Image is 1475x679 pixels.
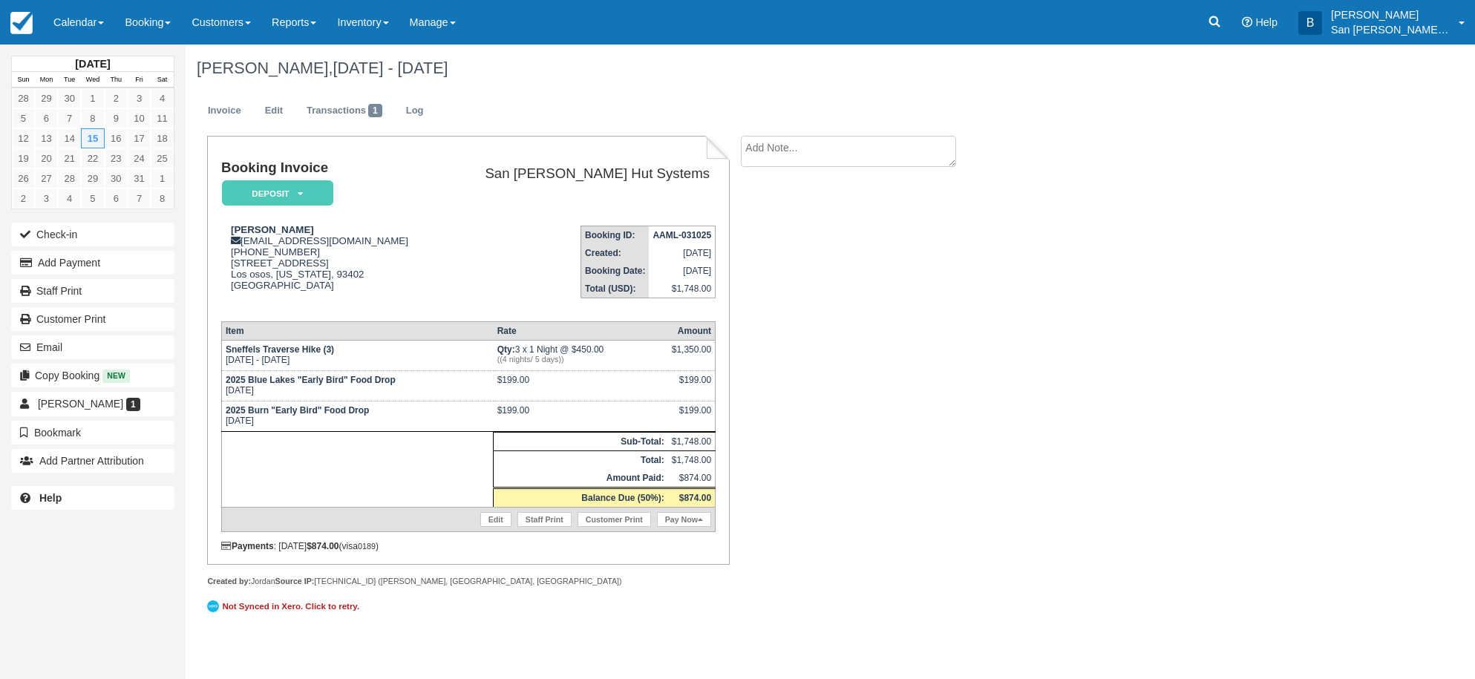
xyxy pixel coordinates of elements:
[105,72,128,88] th: Thu
[221,340,493,370] td: [DATE] - [DATE]
[35,148,58,168] a: 20
[58,72,81,88] th: Tue
[231,224,314,235] strong: [PERSON_NAME]
[480,512,511,527] a: Edit
[12,108,35,128] a: 5
[35,108,58,128] a: 6
[128,108,151,128] a: 10
[58,188,81,209] a: 4
[58,168,81,188] a: 28
[672,405,711,427] div: $199.00
[497,355,664,364] em: ((4 nights/ 5 days))
[1331,7,1450,22] p: [PERSON_NAME]
[151,88,174,108] a: 4
[151,108,174,128] a: 11
[105,168,128,188] a: 30
[35,128,58,148] a: 13
[494,321,668,340] th: Rate
[151,72,174,88] th: Sat
[11,449,174,473] button: Add Partner Attribution
[494,401,668,431] td: $199.00
[58,108,81,128] a: 7
[11,364,174,387] button: Copy Booking New
[1331,22,1450,37] p: San [PERSON_NAME] Hut Systems
[368,104,382,117] span: 1
[12,128,35,148] a: 12
[75,58,110,70] strong: [DATE]
[11,251,174,275] button: Add Payment
[254,96,294,125] a: Edit
[35,72,58,88] th: Mon
[307,541,339,551] strong: $874.00
[333,59,448,77] span: [DATE] - [DATE]
[653,230,711,240] strong: AAML-031025
[295,96,393,125] a: Transactions1
[358,542,376,551] small: 0189
[221,541,716,551] div: : [DATE] (visa )
[1298,11,1322,35] div: B
[81,128,104,148] a: 15
[151,128,174,148] a: 18
[222,180,333,206] em: Deposit
[58,88,81,108] a: 30
[81,72,104,88] th: Wed
[11,421,174,445] button: Bookmark
[151,148,174,168] a: 25
[35,188,58,209] a: 3
[207,598,363,614] a: Not Synced in Xero. Click to retry.
[151,188,174,209] a: 8
[221,401,493,431] td: [DATE]
[494,340,668,370] td: 3 x 1 Night @ $450.00
[102,370,130,382] span: New
[517,512,572,527] a: Staff Print
[494,450,668,469] th: Total:
[581,280,650,298] th: Total (USD):
[81,108,104,128] a: 8
[128,168,151,188] a: 31
[58,148,81,168] a: 21
[12,88,35,108] a: 28
[668,450,716,469] td: $1,748.00
[649,280,715,298] td: $1,748.00
[226,375,396,385] strong: 2025 Blue Lakes "Early Bird" Food Drop
[12,148,35,168] a: 19
[221,541,274,551] strong: Payments
[128,88,151,108] a: 3
[494,469,668,488] th: Amount Paid:
[668,321,716,340] th: Amount
[197,59,1281,77] h1: [PERSON_NAME],
[581,226,650,245] th: Booking ID:
[649,244,715,262] td: [DATE]
[35,168,58,188] a: 27
[445,166,710,182] h2: San [PERSON_NAME] Hut Systems
[494,432,668,450] th: Sub-Total:
[668,469,716,488] td: $874.00
[12,168,35,188] a: 26
[105,188,128,209] a: 6
[649,262,715,280] td: [DATE]
[679,493,711,503] strong: $874.00
[226,344,334,355] strong: Sneffels Traverse Hike (3)
[11,392,174,416] a: [PERSON_NAME] 1
[128,188,151,209] a: 7
[494,488,668,507] th: Balance Due (50%):
[81,148,104,168] a: 22
[1242,17,1252,27] i: Help
[151,168,174,188] a: 1
[395,96,435,125] a: Log
[578,512,651,527] a: Customer Print
[221,160,439,176] h1: Booking Invoice
[128,148,151,168] a: 24
[672,375,711,397] div: $199.00
[11,486,174,510] a: Help
[12,72,35,88] th: Sun
[105,108,128,128] a: 9
[221,180,328,207] a: Deposit
[581,262,650,280] th: Booking Date:
[126,398,140,411] span: 1
[657,512,711,527] a: Pay Now
[275,577,315,585] strong: Source IP:
[35,88,58,108] a: 29
[497,344,515,355] strong: Qty
[226,405,369,416] strong: 2025 Burn "Early Bird" Food Drop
